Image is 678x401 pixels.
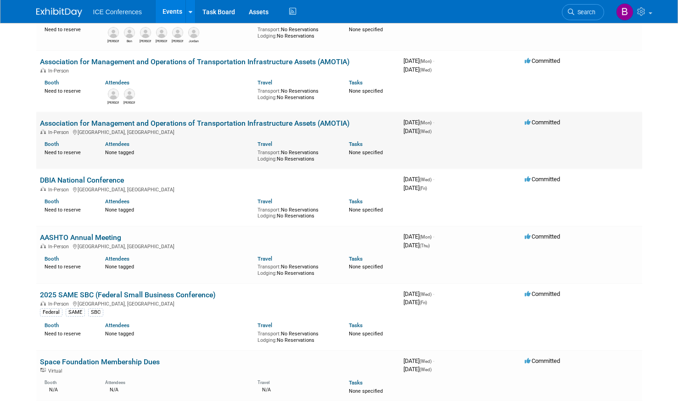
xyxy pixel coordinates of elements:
a: Booth [45,141,59,147]
span: None specified [349,207,383,213]
a: Association for Management and Operations of Transportation Infrastructure Assets (AMOTIA) [40,57,350,66]
div: Jeff Denno [156,38,167,44]
a: Tasks [349,79,363,86]
img: In-Person Event [40,129,46,134]
img: Virtual Event [40,368,46,373]
a: Space Foundation Membership Dues [40,357,160,366]
img: Cleo Marsh [124,89,135,100]
a: Attendees [105,79,129,86]
span: Committed [525,176,560,183]
div: None tagged [105,205,251,213]
a: Tasks [349,322,363,329]
span: (Wed) [420,67,431,72]
img: Courtney Gantt [108,27,119,38]
span: None specified [349,331,383,337]
span: Search [574,9,595,16]
a: Travel [258,141,272,147]
span: - [433,119,434,126]
span: (Wed) [420,292,431,297]
span: Lodging: [258,156,277,162]
img: Jordan Singletary [188,27,199,38]
div: Need to reserve [45,205,92,213]
span: ICE Conferences [93,8,142,16]
div: TIm Tapscott- BLDGS [172,38,183,44]
a: Booth [45,79,59,86]
div: No Reservations No Reservations [258,25,335,39]
span: None specified [349,388,383,394]
img: In-Person Event [40,68,46,72]
span: Lodging: [258,95,277,100]
a: Tasks [349,379,363,386]
span: [DATE] [403,299,427,306]
span: [DATE] [403,128,431,134]
span: Transport: [258,264,281,270]
img: Amie Acevedo [140,27,151,38]
span: [DATE] [403,242,430,249]
div: Booth [45,377,92,385]
span: [DATE] [403,176,434,183]
a: Travel [258,198,272,205]
a: Travel [258,322,272,329]
div: SBC [88,308,103,317]
span: (Wed) [420,177,431,182]
span: - [433,57,434,64]
span: [DATE] [403,366,431,373]
div: Attendees [105,377,244,385]
div: No Reservations No Reservations [258,205,335,219]
span: Lodging: [258,213,277,219]
img: In-Person Event [40,187,46,191]
a: DBIA National Conference [40,176,124,184]
a: Attendees [105,256,129,262]
span: (Thu) [420,243,430,248]
span: [DATE] [403,119,434,126]
div: No Reservations No Reservations [258,329,335,343]
span: (Wed) [420,367,431,372]
div: [GEOGRAPHIC_DATA], [GEOGRAPHIC_DATA] [40,128,396,135]
div: Ben Moore [123,38,135,44]
div: Travel [258,377,335,385]
span: Lodging: [258,270,277,276]
span: - [433,233,434,240]
a: 2025 SAME SBC (Federal Small Business Conference) [40,290,216,299]
span: (Mon) [420,120,431,125]
span: - [433,176,434,183]
span: (Mon) [420,59,431,64]
a: Booth [45,256,59,262]
span: Lodging: [258,337,277,343]
span: Transport: [258,88,281,94]
span: Transport: [258,27,281,33]
div: Shane Heyder [107,100,119,105]
div: No Reservations No Reservations [258,262,335,276]
a: Attendees [105,322,129,329]
span: Committed [525,57,560,64]
span: Transport: [258,331,281,337]
div: No Reservations No Reservations [258,86,335,100]
div: Federal [40,308,62,317]
span: Lodging: [258,33,277,39]
span: [DATE] [403,184,427,191]
div: N/A [45,386,92,393]
span: None specified [349,264,383,270]
div: None tagged [105,262,251,270]
div: N/A [105,386,244,393]
span: - [433,290,434,297]
span: In-Person [48,68,72,74]
span: None specified [349,150,383,156]
div: Jordan Singletary [188,38,199,44]
a: Association for Management and Operations of Transportation Infrastructure Assets (AMOTIA) [40,119,350,128]
span: [DATE] [403,357,434,364]
div: [GEOGRAPHIC_DATA], [GEOGRAPHIC_DATA] [40,242,396,250]
span: In-Person [48,301,72,307]
span: (Mon) [420,234,431,239]
div: Courtney Gantt [107,38,119,44]
div: Need to reserve [45,148,92,156]
div: Cleo Marsh [123,100,135,105]
a: Travel [258,79,272,86]
span: Committed [525,233,560,240]
a: Attendees [105,198,129,205]
span: Transport: [258,150,281,156]
span: [DATE] [403,66,431,73]
div: N/A [258,386,335,393]
img: In-Person Event [40,301,46,306]
div: Need to reserve [45,262,92,270]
